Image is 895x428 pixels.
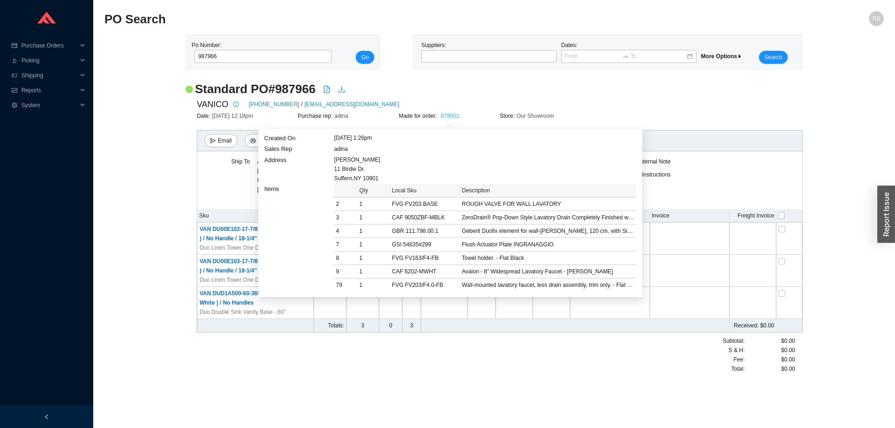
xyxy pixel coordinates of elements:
a: download [338,86,345,95]
td: ROUGH VALVE FOR WALL LAVATORY [460,197,636,211]
span: Ship To [231,158,250,165]
span: Shipping [21,68,77,83]
input: To [631,52,686,61]
td: Avalon - 8" Widespread Lavatory Faucet - Matte White [460,265,636,279]
th: Invoice [650,209,730,223]
div: [PHONE_NUMBER] [257,157,313,194]
td: $0.00 [468,319,776,333]
span: System [21,98,77,113]
td: Geberit Duofix element for wall-hung WC, 120 cm, with Sigma concealed cistern 8 cm, for wood fram... [460,224,636,238]
span: Reports [21,83,77,98]
span: Made for order: [399,113,439,119]
td: 1 [346,287,379,319]
td: 3 [346,319,379,333]
span: Subtotal: [723,336,744,346]
td: 3 [402,319,421,333]
td: 1 [358,251,390,265]
span: VAN DU00E102-17-7/8" / L-90 (Satin White ) / No Handle / 18-1/4" Deep [200,226,310,242]
a: [PHONE_NUMBER] [249,100,299,109]
span: file-pdf [323,86,330,93]
span: to [622,53,629,60]
input: From [565,52,620,61]
span: Duo Linen Tower One Door Hinge Left [200,275,294,285]
td: Flush Actuator Plate INGRANAGGIO [460,238,636,251]
a: file-pdf [323,86,330,95]
span: Internal Note [639,158,671,165]
span: fund [11,88,18,93]
th: Description [460,184,636,197]
th: Freight Invoice [730,209,776,223]
span: Duo Double Sink Vanity Base - 60" [200,307,286,317]
td: GSI 54635#299 [390,238,460,251]
td: [DATE] 1:26pm [334,133,637,144]
span: Purchase Orders [21,38,77,53]
span: RS [873,11,881,26]
td: 0 [379,319,402,333]
td: 1 [402,287,421,319]
span: Instructions [642,171,670,178]
span: Go [361,53,369,62]
td: 0 [468,287,496,319]
td: 2 [334,197,358,211]
span: Purchase rep: [298,113,335,119]
td: GBR 111.798.00.1 [390,224,460,238]
span: / [301,100,303,109]
span: Our Showroom [516,113,554,119]
td: Wall-mounted lavatory faucet, less drain assembly, trim only. - Flat Black [460,279,636,292]
td: 1 [358,197,390,211]
span: setting [11,102,18,108]
button: sendEmail [205,134,237,147]
span: Fee : [733,355,744,364]
td: FVG FV203/F4.0-FB [390,279,460,292]
span: adina [335,113,348,119]
td: 1 [358,265,390,279]
span: VAN DU00E103-17-7/8" / L-90 (Satin White ) / No Handle / 18-1/4" Deep [200,258,310,274]
span: Received: [734,322,758,329]
span: VAN DUD1A500-60-365-6958 / L-90 (Satin White ) / No Handles [200,290,308,306]
td: $0.00 [496,287,533,319]
a: 878601 [441,113,459,119]
td: 7 [334,238,358,251]
span: Totals: [328,322,344,329]
td: ZeroDrain® Pop-Down Style Lavatory Drain Completely Finished with 2-1/4" Diameter Flange - Matte ... [460,211,636,224]
button: printerPrint [245,134,275,147]
span: info-circle [231,102,241,107]
td: $0.00 [533,287,570,319]
td: 1 [358,224,390,238]
span: Search [764,53,782,62]
span: Store: [500,113,516,119]
div: Sku [199,211,312,220]
span: [DATE] 12:18pm [212,113,253,119]
div: $0.00 [745,336,795,346]
span: caret-right [737,54,743,59]
td: Towel holder. - Flat Black [460,251,636,265]
td: 1 [358,279,390,292]
button: Search [759,51,788,64]
span: $0.00 [781,355,795,364]
td: FVG FV163/F4-FB [390,251,460,265]
td: adina [334,143,637,155]
div: Suppliers: [419,41,559,64]
h2: PO Search [104,11,689,27]
div: Dates: [559,41,699,64]
span: Duo Linen Tower One Door Right Hinge [200,243,298,252]
span: left [44,414,49,420]
td: CAF 9050ZBF-MBLK [390,211,460,224]
div: $0.00 [745,364,795,374]
td: CAF 6202-MWHT [390,265,460,279]
button: info-circle [228,98,241,111]
td: 1 [358,238,390,251]
td: Created On [264,133,334,144]
span: More Options [701,53,743,60]
td: 8 [334,251,358,265]
span: printer [250,138,256,144]
span: Total: [731,364,745,374]
td: Items [264,183,334,291]
td: 4 [334,224,358,238]
span: Email [218,136,232,145]
span: send [210,138,216,144]
td: 9 [334,265,358,279]
span: S & H: [729,346,745,355]
td: FVG FV203.BASE [390,197,460,211]
th: Qty [358,184,390,197]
